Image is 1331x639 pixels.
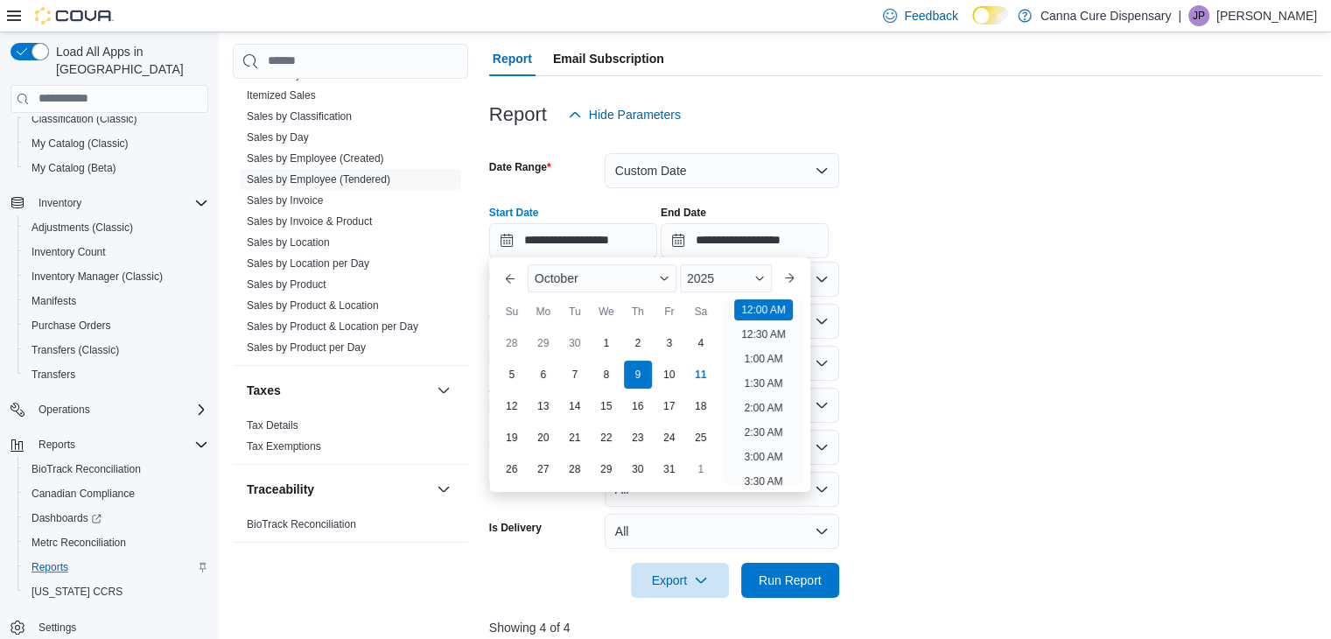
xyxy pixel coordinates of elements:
input: Dark Mode [972,6,1009,25]
span: Sales by Product & Location per Day [247,319,418,334]
span: Sales by Employee (Created) [247,151,384,165]
span: My Catalog (Beta) [25,158,208,179]
div: day-15 [592,392,620,420]
button: Operations [32,399,97,420]
span: Feedback [904,7,957,25]
button: Open list of options [815,272,829,286]
a: Transfers [25,364,82,385]
li: 3:00 AM [737,446,789,467]
a: Sales by Product [247,278,326,291]
span: Classification (Classic) [25,109,208,130]
span: Export [641,563,718,598]
label: Start Date [489,206,539,220]
div: day-2 [624,329,652,357]
a: Sales by Employee (Created) [247,152,384,165]
span: Purchase Orders [32,319,111,333]
button: Reports [18,555,215,579]
button: Next month [775,264,803,292]
a: Classification (Classic) [25,109,144,130]
span: Sales by Classification [247,109,352,123]
li: 1:00 AM [737,348,789,369]
span: Sales by Invoice [247,193,323,207]
div: day-3 [655,329,683,357]
a: BioTrack Reconciliation [25,459,148,480]
button: Operations [4,397,215,422]
div: day-8 [592,361,620,389]
li: 12:00 AM [734,299,793,320]
span: BioTrack Reconciliation [25,459,208,480]
button: My Catalog (Classic) [18,131,215,156]
a: Inventory Count [25,242,113,263]
div: day-28 [561,455,589,483]
a: Metrc Reconciliation [25,532,133,553]
h3: Taxes [247,382,281,399]
span: Report [493,41,532,76]
button: Inventory Count [18,240,215,264]
span: October [535,271,578,285]
span: BioTrack Reconciliation [247,517,356,531]
label: Is Delivery [489,521,542,535]
button: Metrc Reconciliation [18,530,215,555]
button: Open list of options [815,356,829,370]
span: Sales by Day [247,130,309,144]
span: Adjustments (Classic) [25,217,208,238]
div: day-13 [529,392,557,420]
button: Previous Month [496,264,524,292]
span: My Catalog (Beta) [32,161,116,175]
span: Hide Parameters [589,106,681,123]
div: James Pasmore [1188,5,1209,26]
div: day-1 [592,329,620,357]
a: Purchase Orders [25,315,118,336]
span: Transfers (Classic) [25,340,208,361]
div: day-24 [655,424,683,452]
span: My Catalog (Classic) [32,137,129,151]
button: BioTrack Reconciliation [18,457,215,481]
span: Operations [39,403,90,417]
a: Tax Details [247,419,298,432]
a: Sales by Employee (Tendered) [247,173,390,186]
button: Classification (Classic) [18,107,215,131]
span: Sales by Product per Day [247,341,366,355]
li: 12:30 AM [734,324,793,345]
div: Sa [687,298,715,326]
span: Sales by Location [247,235,330,249]
a: Sales by Invoice & Product [247,215,372,228]
div: Traceability [233,514,468,542]
button: Open list of options [815,314,829,328]
button: Traceability [247,481,430,498]
button: Inventory [4,191,215,215]
button: Taxes [433,380,454,401]
span: Transfers (Classic) [32,343,119,357]
h3: Traceability [247,481,314,498]
span: Adjustments (Classic) [32,221,133,235]
span: [US_STATE] CCRS [32,585,123,599]
button: Reports [32,434,82,455]
div: day-23 [624,424,652,452]
span: Purchase Orders [25,315,208,336]
div: day-18 [687,392,715,420]
span: Dashboards [25,508,208,529]
div: day-5 [498,361,526,389]
span: BioTrack Reconciliation [32,462,141,476]
span: Tax Exemptions [247,439,321,453]
a: Reports [25,557,75,578]
p: [PERSON_NAME] [1216,5,1317,26]
p: | [1178,5,1181,26]
span: JP [1193,5,1205,26]
a: Sales by Product & Location [247,299,379,312]
button: Export [631,563,729,598]
a: Canadian Compliance [25,483,142,504]
span: Manifests [25,291,208,312]
div: day-6 [529,361,557,389]
input: Press the down key to open a popover containing a calendar. [661,223,829,258]
span: Operations [32,399,208,420]
span: Sales by Employee (Tendered) [247,172,390,186]
a: [US_STATE] CCRS [25,581,130,602]
a: My Catalog (Beta) [25,158,123,179]
ul: Time [724,299,803,485]
div: day-17 [655,392,683,420]
span: Manifests [32,294,76,308]
div: Button. Open the year selector. 2025 is currently selected. [680,264,772,292]
span: Sales by Product [247,277,326,291]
